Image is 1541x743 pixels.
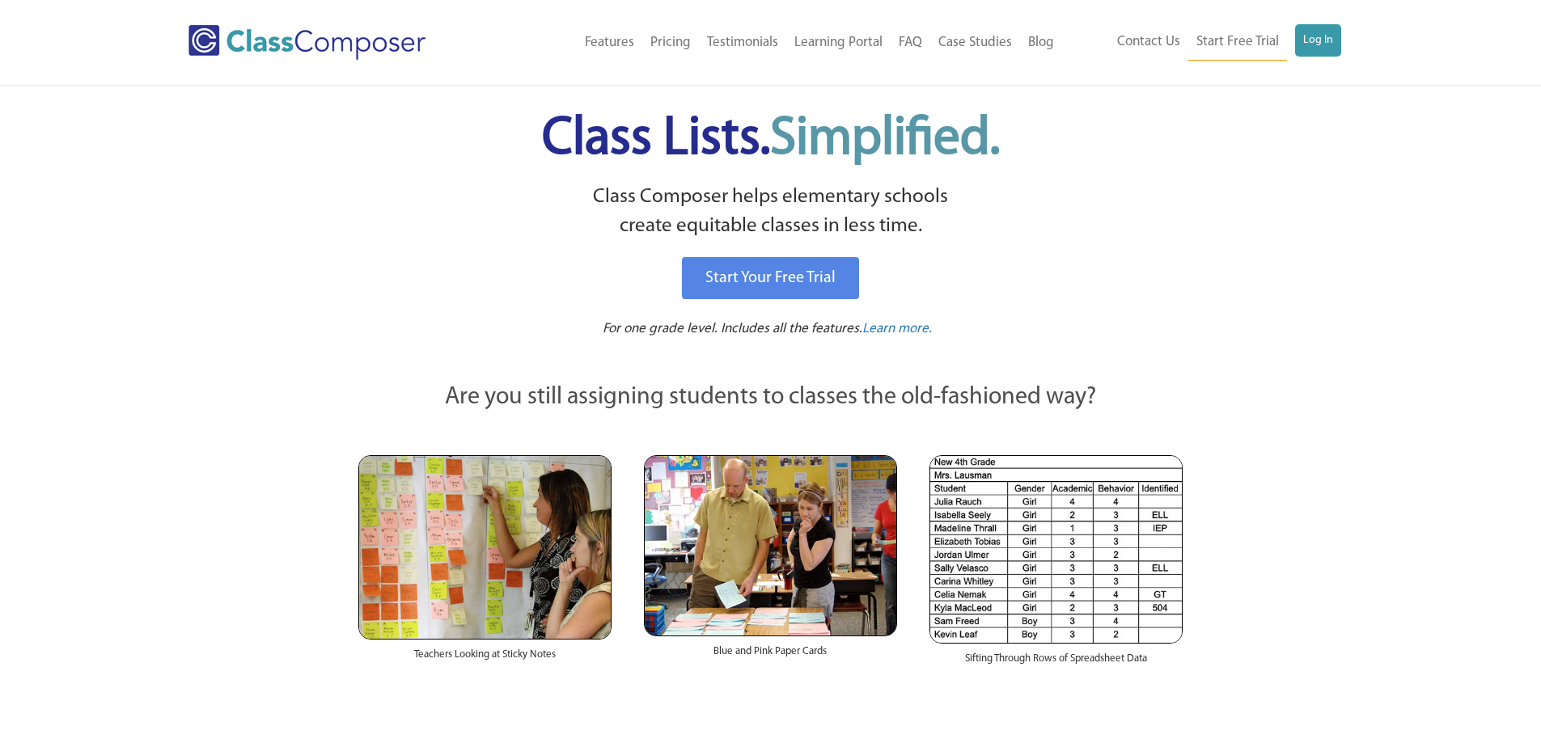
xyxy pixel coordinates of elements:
a: FAQ [891,25,930,61]
span: Learn more. [862,322,932,336]
a: Learning Portal [786,25,891,61]
a: Blog [1020,25,1062,61]
a: Log In [1295,24,1341,57]
a: Pricing [642,25,699,61]
p: Class Composer helps elementary schools create equitable classes in less time. [356,183,1186,242]
nav: Header Menu [1062,24,1341,61]
a: Features [577,25,642,61]
img: Spreadsheets [929,455,1183,644]
nav: Header Menu [492,25,1062,61]
span: For one grade level. Includes all the features. [603,322,862,336]
a: Start Your Free Trial [682,257,859,299]
div: Sifting Through Rows of Spreadsheet Data [929,644,1183,682]
img: Class Composer [188,25,425,60]
span: Start Your Free Trial [705,270,836,286]
a: Start Free Trial [1188,24,1287,61]
div: Teachers Looking at Sticky Notes [358,640,612,678]
span: Simplified. [770,113,1000,166]
p: Are you still assigning students to classes the old-fashioned way? [358,380,1183,416]
span: Class Lists. [542,113,1000,166]
a: Contact Us [1109,24,1188,60]
a: Learn more. [862,319,932,340]
img: Teachers Looking at Sticky Notes [358,455,612,640]
div: Blue and Pink Paper Cards [644,636,897,675]
a: Testimonials [699,25,786,61]
a: Case Studies [930,25,1020,61]
img: Blue and Pink Paper Cards [644,455,897,635]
